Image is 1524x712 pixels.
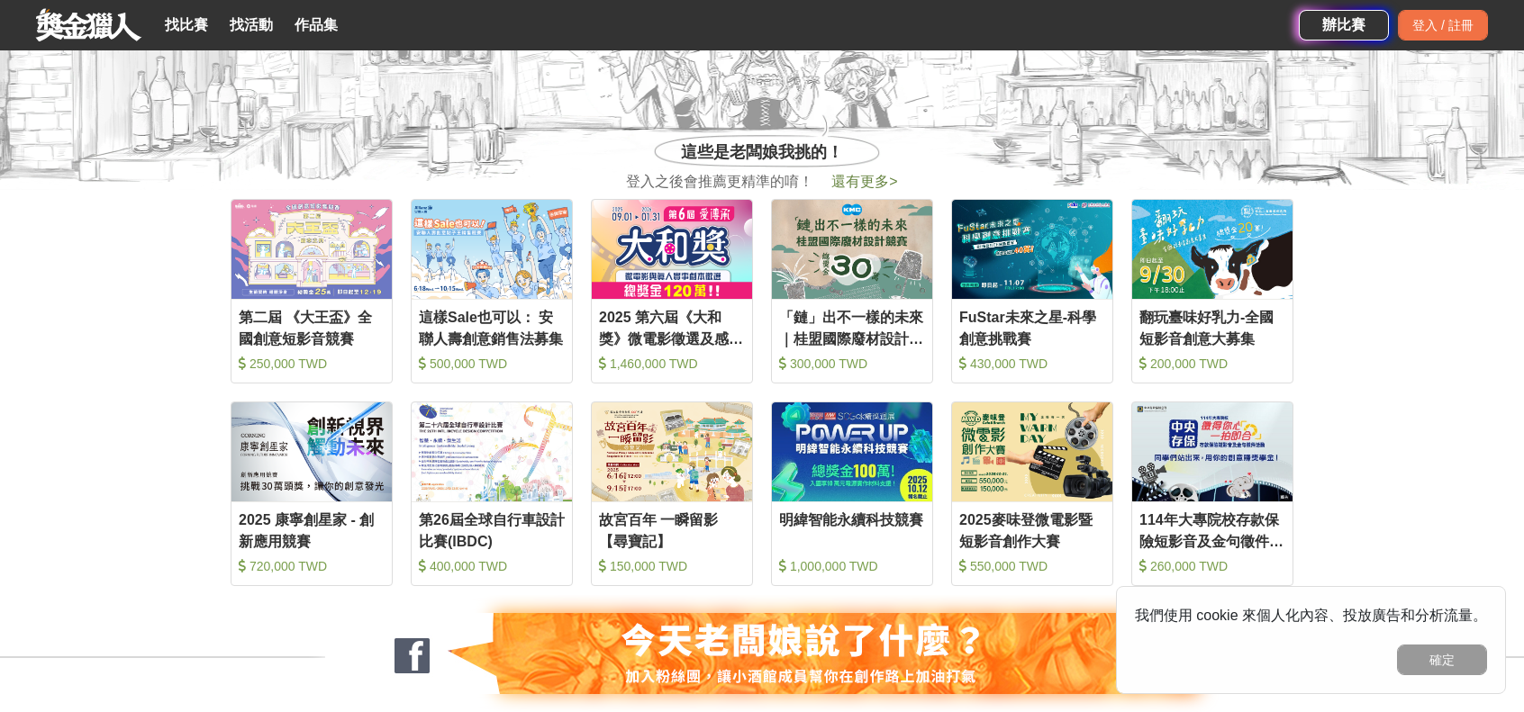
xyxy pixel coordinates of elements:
[419,307,565,347] div: 這樣Sale也可以： 安聯人壽創意銷售法募集
[591,199,753,383] a: Cover Image2025 第六屆《大和獎》微電影徵選及感人實事分享 1,460,000 TWD
[419,557,565,575] div: 400,000 TWD
[626,171,813,193] span: 登入之後會推薦更精準的唷！
[1398,10,1488,41] div: 登入 / 註冊
[1135,608,1487,623] span: 我們使用 cookie 來個人化內容、投放廣告和分析流量。
[1397,644,1487,675] button: 確定
[287,13,345,38] a: 作品集
[959,557,1105,575] div: 550,000 TWD
[592,402,752,501] img: Cover Image
[1132,200,1293,299] img: Cover Image
[599,307,745,347] div: 2025 第六屆《大和獎》微電影徵選及感人實事分享
[959,509,1105,550] div: 2025麥味登微電影暨短影音創作大賽
[231,200,392,299] img: Cover Image
[591,401,753,586] a: Cover Image故宮百年 一瞬留影【尋寶記】 150,000 TWD
[231,402,392,501] img: Cover Image
[231,401,393,586] a: Cover Image2025 康寧創星家 - 創新應用競賽 720,000 TWD
[411,199,573,383] a: Cover Image這樣Sale也可以： 安聯人壽創意銷售法募集 500,000 TWD
[831,174,897,189] span: 還有更多 >
[599,557,745,575] div: 150,000 TWD
[952,402,1112,501] img: Cover Image
[1139,557,1285,575] div: 260,000 TWD
[951,401,1113,586] a: Cover Image2025麥味登微電影暨短影音創作大賽 550,000 TWD
[239,509,385,550] div: 2025 康寧創星家 - 創新應用競賽
[411,401,573,586] a: Cover Image第26屆全球自行車設計比賽(IBDC) 400,000 TWD
[959,307,1105,347] div: FuStar未來之星-科學創意挑戰賽
[959,355,1105,373] div: 430,000 TWD
[952,200,1112,299] img: Cover Image
[325,613,1199,694] img: 127fc932-0e2d-47dc-a7d9-3a4a18f96856.jpg
[1131,199,1293,383] a: Cover Image翻玩臺味好乳力-全國短影音創意大募集 200,000 TWD
[412,200,572,299] img: Cover Image
[779,509,925,550] div: 明緯智能永續科技競賽
[1139,509,1285,550] div: 114年大專院校存款保險短影音及金句徵件活動
[779,557,925,575] div: 1,000,000 TWD
[1139,355,1285,373] div: 200,000 TWD
[771,401,933,586] a: Cover Image明緯智能永續科技競賽 1,000,000 TWD
[239,355,385,373] div: 250,000 TWD
[222,13,280,38] a: 找活動
[1139,307,1285,347] div: 翻玩臺味好乳力-全國短影音創意大募集
[599,355,745,373] div: 1,460,000 TWD
[1132,402,1293,501] img: Cover Image
[772,200,932,299] img: Cover Image
[831,174,897,189] a: 還有更多>
[419,509,565,550] div: 第26屆全球自行車設計比賽(IBDC)
[239,307,385,347] div: 第二屆 《大王盃》全國創意短影音競賽
[419,355,565,373] div: 500,000 TWD
[681,140,843,165] span: 這些是老闆娘我挑的！
[158,13,215,38] a: 找比賽
[1131,401,1293,586] a: Cover Image114年大專院校存款保險短影音及金句徵件活動 260,000 TWD
[1299,10,1389,41] a: 辦比賽
[599,509,745,550] div: 故宮百年 一瞬留影【尋寶記】
[779,307,925,347] div: 「鏈」出不一樣的未來｜桂盟國際廢材設計競賽
[592,200,752,299] img: Cover Image
[771,199,933,383] a: Cover Image「鏈」出不一樣的未來｜桂盟國際廢材設計競賽 300,000 TWD
[779,355,925,373] div: 300,000 TWD
[951,199,1113,383] a: Cover ImageFuStar未來之星-科學創意挑戰賽 430,000 TWD
[412,402,572,501] img: Cover Image
[239,557,385,575] div: 720,000 TWD
[231,199,393,383] a: Cover Image第二屆 《大王盃》全國創意短影音競賽 250,000 TWD
[772,402,932,501] img: Cover Image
